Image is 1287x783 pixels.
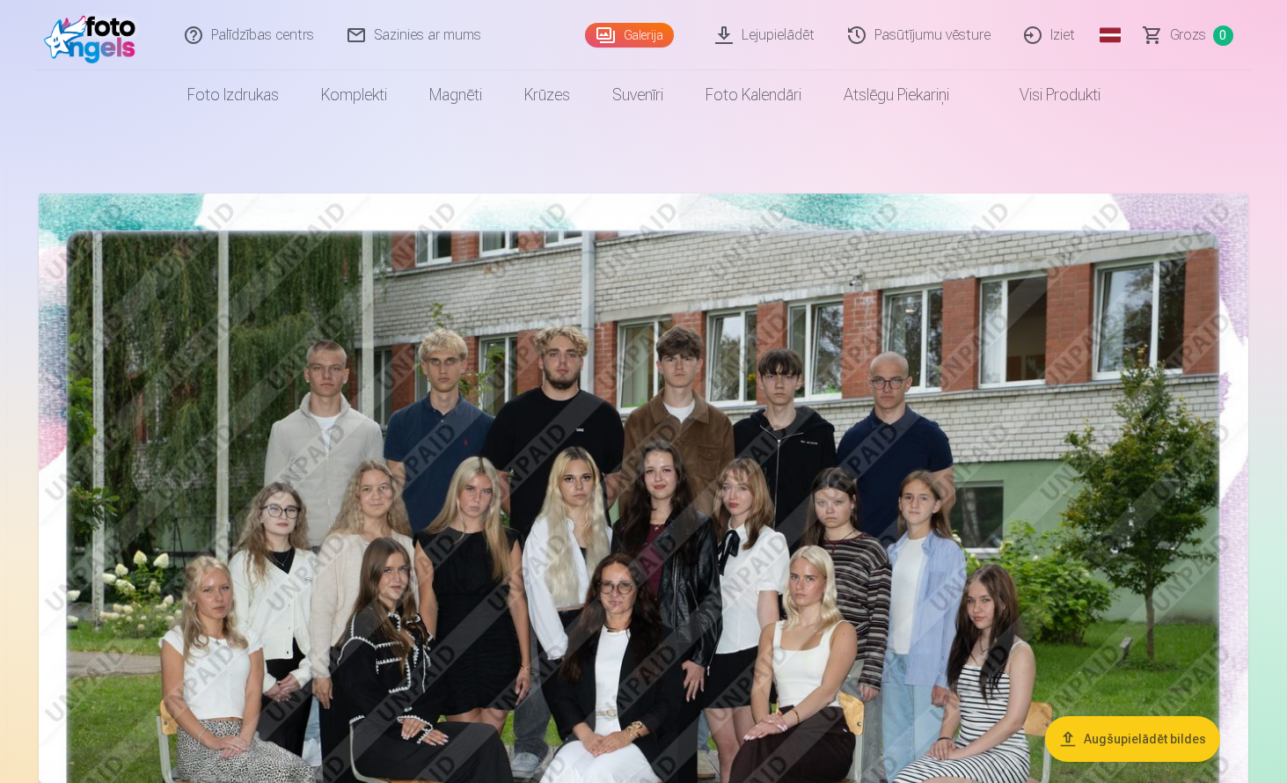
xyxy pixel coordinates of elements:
[1045,716,1220,762] button: Augšupielādēt bildes
[823,70,970,120] a: Atslēgu piekariņi
[166,70,300,120] a: Foto izdrukas
[1170,25,1206,46] span: Grozs
[1213,26,1233,46] span: 0
[591,70,684,120] a: Suvenīri
[408,70,503,120] a: Magnēti
[585,23,674,48] a: Galerija
[970,70,1122,120] a: Visi produkti
[300,70,408,120] a: Komplekti
[44,7,145,63] img: /fa1
[684,70,823,120] a: Foto kalendāri
[503,70,591,120] a: Krūzes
